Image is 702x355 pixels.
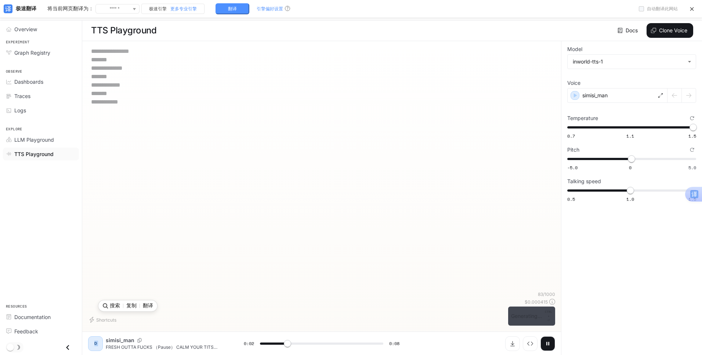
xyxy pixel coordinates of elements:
[3,325,79,338] a: Feedback
[3,75,79,88] a: Dashboards
[14,313,51,321] span: Documentation
[626,133,634,139] span: 1.1
[3,90,79,102] a: Traces
[3,46,79,59] a: Graph Registry
[505,336,520,351] button: Download audio
[14,150,54,158] span: TTS Playground
[3,23,79,36] a: Overview
[14,92,30,100] span: Traces
[14,49,50,57] span: Graph Registry
[582,92,608,99] p: simisi_man
[616,23,641,38] a: Docs
[91,23,156,38] h1: TTS Playground
[567,196,575,202] span: 0.5
[14,78,43,86] span: Dashboards
[573,58,684,65] div: inworld-tts-1
[3,104,79,117] a: Logs
[567,179,601,184] p: Talking speed
[14,25,37,33] span: Overview
[523,336,538,351] button: Inspect
[567,47,582,52] p: Model
[567,116,598,121] p: Temperature
[59,340,76,355] button: Close drawer
[525,299,548,305] p: $ 0.000415
[688,133,696,139] span: 1.5
[389,340,399,347] span: 0:08
[106,344,226,350] p: FRESH OUTTA FUCKS （Pause） CALM YOUR TITS （Pause） GET SHIT DONE （Pause） BADASS BITCH
[538,291,555,297] p: 83 / 1000
[647,23,693,38] button: Clone Voice
[567,133,575,139] span: 0.7
[106,337,134,344] p: simisi_man
[3,133,79,146] a: LLM Playground
[567,164,578,171] span: -5.0
[3,311,79,323] a: Documentation
[688,164,696,171] span: 5.0
[567,80,580,86] p: Voice
[134,338,145,343] button: Copy Voice ID
[688,146,696,154] button: Reset to default
[90,338,101,349] div: D
[14,106,26,114] span: Logs
[14,327,38,335] span: Feedback
[244,340,254,347] span: 0:02
[7,343,14,351] span: Dark mode toggle
[626,196,634,202] span: 1.0
[3,148,79,160] a: TTS Playground
[14,136,54,144] span: LLM Playground
[688,114,696,122] button: Reset to default
[567,147,579,152] p: Pitch
[568,55,696,69] div: inworld-tts-1
[88,314,119,326] button: Shortcuts
[629,164,632,171] span: 0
